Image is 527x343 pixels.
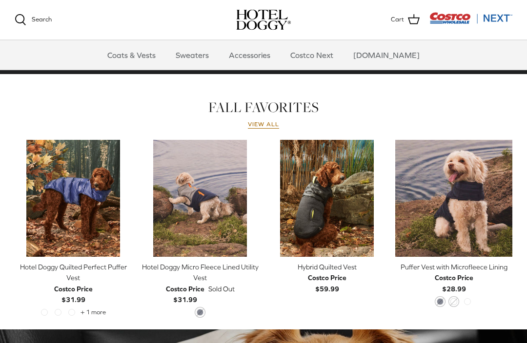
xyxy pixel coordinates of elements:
b: $31.99 [54,284,93,304]
div: Costco Price [54,284,93,295]
a: Visit Costco Next [429,19,512,26]
a: Hotel Doggy Quilted Perfect Puffer Vest [15,140,132,257]
a: Costco Next [282,40,342,70]
span: + 1 more [81,309,106,316]
a: Sweaters [167,40,218,70]
div: Hybrid Quilted Vest [268,262,385,273]
a: Hybrid Quilted Vest Costco Price$59.99 [268,262,385,295]
a: Coats & Vests [99,40,164,70]
div: Hotel Doggy Quilted Perfect Puffer Vest [15,262,132,284]
b: $31.99 [166,284,204,304]
div: Puffer Vest with Microfleece Lining [395,262,512,273]
a: Accessories [220,40,279,70]
a: Search [15,14,52,26]
a: Cart [391,14,420,26]
img: Costco Next [429,12,512,24]
div: Costco Price [166,284,204,295]
a: Hybrid Quilted Vest [268,140,385,257]
a: [DOMAIN_NAME] [345,40,428,70]
a: Puffer Vest with Microfleece Lining [395,140,512,257]
div: Costco Price [308,273,346,284]
div: Hotel Doggy Micro Fleece Lined Utility Vest [142,262,259,284]
b: $28.99 [435,273,473,293]
a: Hotel Doggy Micro Fleece Lined Utility Vest [142,140,259,257]
span: Cart [391,15,404,25]
b: $59.99 [308,273,346,293]
span: Sold Out [208,284,235,295]
a: Hotel Doggy Micro Fleece Lined Utility Vest Costco Price$31.99 Sold Out [142,262,259,306]
a: Hotel Doggy Quilted Perfect Puffer Vest Costco Price$31.99 [15,262,132,306]
a: Puffer Vest with Microfleece Lining Costco Price$28.99 [395,262,512,295]
a: hoteldoggy.com hoteldoggycom [236,10,291,30]
img: hoteldoggycom [236,10,291,30]
a: FALL FAVORITES [208,98,319,117]
div: Costco Price [435,273,473,284]
span: Search [32,16,52,23]
a: View all [248,121,279,129]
